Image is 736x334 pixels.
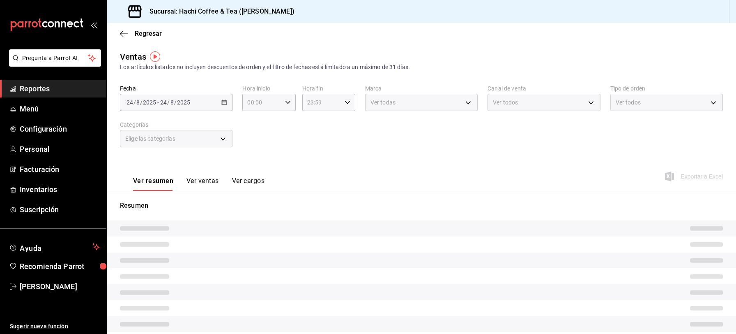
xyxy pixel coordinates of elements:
[20,204,100,215] span: Suscripción
[160,99,167,106] input: --
[120,30,162,37] button: Regresar
[9,49,101,67] button: Pregunta a Parrot AI
[136,99,140,106] input: --
[143,99,156,106] input: ----
[174,99,177,106] span: /
[616,98,641,107] span: Ver todos
[6,60,101,68] a: Pregunta a Parrot AI
[302,86,355,91] label: Hora fin
[140,99,143,106] span: /
[143,7,294,16] h3: Sucursal: Hachi Coffee & Tea ([PERSON_NAME])
[20,261,100,272] span: Recomienda Parrot
[20,281,100,292] span: [PERSON_NAME]
[120,122,232,128] label: Categorías
[20,144,100,155] span: Personal
[20,184,100,195] span: Inventarios
[133,177,173,191] button: Ver resumen
[133,177,264,191] div: navigation tabs
[90,21,97,28] button: open_drawer_menu
[493,98,518,107] span: Ver todos
[150,51,160,62] img: Tooltip marker
[126,99,133,106] input: --
[365,86,478,91] label: Marca
[177,99,191,106] input: ----
[120,63,723,72] div: Los artículos listados no incluyen descuentos de orden y el filtro de fechas está limitado a un m...
[20,103,100,114] span: Menú
[610,86,723,91] label: Tipo de orden
[10,322,100,331] span: Sugerir nueva función
[20,123,100,135] span: Configuración
[157,99,159,106] span: -
[135,30,162,37] span: Regresar
[20,164,100,175] span: Facturación
[22,54,88,63] span: Pregunta a Parrot AI
[370,98,396,107] span: Ver todas
[488,86,600,91] label: Canal de venta
[125,135,175,143] span: Elige las categorías
[20,242,89,252] span: Ayuda
[186,177,219,191] button: Ver ventas
[120,201,723,211] p: Resumen
[170,99,174,106] input: --
[133,99,136,106] span: /
[20,83,100,94] span: Reportes
[167,99,170,106] span: /
[120,51,146,63] div: Ventas
[232,177,265,191] button: Ver cargos
[242,86,295,91] label: Hora inicio
[120,86,232,91] label: Fecha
